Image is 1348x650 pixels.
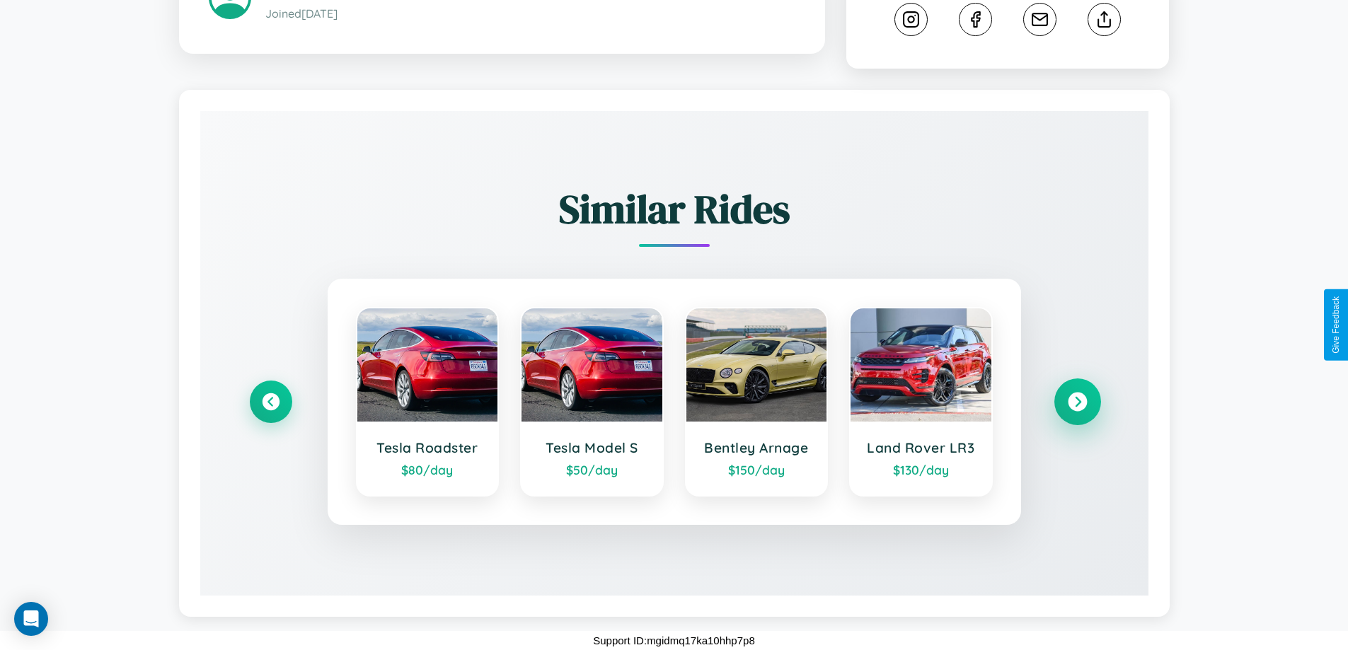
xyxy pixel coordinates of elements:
div: Open Intercom Messenger [14,602,48,636]
a: Land Rover LR3$130/day [849,307,993,497]
h3: Bentley Arnage [701,439,813,456]
a: Bentley Arnage$150/day [685,307,829,497]
div: $ 130 /day [865,462,977,477]
p: Support ID: mgidmq17ka10hhp7p8 [593,631,755,650]
p: Joined [DATE] [265,4,795,24]
a: Tesla Model S$50/day [520,307,664,497]
h2: Similar Rides [250,182,1099,236]
div: $ 50 /day [536,462,648,477]
a: Tesla Roadster$80/day [356,307,500,497]
div: $ 150 /day [701,462,813,477]
h3: Tesla Roadster [371,439,484,456]
div: Give Feedback [1331,296,1341,354]
h3: Tesla Model S [536,439,648,456]
h3: Land Rover LR3 [865,439,977,456]
div: $ 80 /day [371,462,484,477]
